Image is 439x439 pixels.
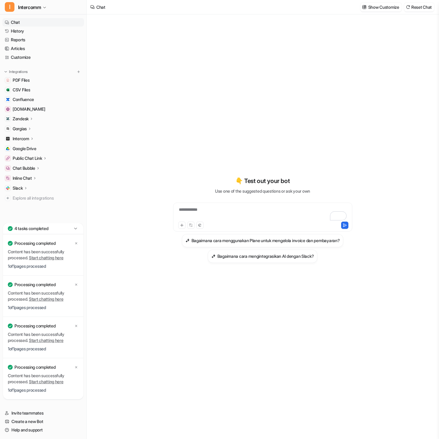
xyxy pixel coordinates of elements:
a: Help and support [2,426,84,434]
p: Processing completed [14,364,55,370]
p: Inline Chat [13,175,32,181]
img: reset [406,5,410,9]
img: Gorgias [6,127,10,131]
span: Confluence [13,96,34,103]
img: Chat Bubble [6,166,10,170]
span: Explore all integrations [13,193,82,203]
img: Public Chat Link [6,156,10,160]
span: Google Drive [13,146,36,152]
a: PDF FilesPDF Files [2,76,84,84]
a: Customize [2,53,84,62]
img: Bagaimana cara menggunakan Plane untuk mengelola invoice dan pembayaran? [185,238,190,243]
p: Integrations [9,69,28,74]
p: Show Customize [368,4,399,10]
button: Bagaimana cara mengintegrasikan AI dengan Slack?Bagaimana cara mengintegrasikan AI dengan Slack? [208,250,318,263]
p: Slack [13,185,23,191]
a: www.helpdesk.com[DOMAIN_NAME] [2,105,84,113]
img: PDF Files [6,78,10,82]
p: 👇 Test out your bot [235,176,290,185]
p: 1 of 1 pages processed [8,263,79,269]
button: Show Customize [360,3,402,11]
img: explore all integrations [5,195,11,201]
p: Use one of the suggested questions or ask your own [215,188,310,194]
img: Bagaimana cara mengintegrasikan AI dengan Slack? [211,254,216,258]
span: [DOMAIN_NAME] [13,106,45,112]
a: Chat [2,18,84,27]
span: Intercomm [18,3,41,11]
a: Start chatting here [29,296,64,302]
img: Confluence [6,98,10,101]
a: Create a new Bot [2,417,84,426]
a: Start chatting here [29,379,64,384]
span: PDF Files [13,77,30,83]
p: 1 of 1 pages processed [8,305,79,311]
p: Processing completed [14,282,55,288]
div: To enrich screen reader interactions, please activate Accessibility in Grammarly extension settings [175,207,351,220]
button: Integrations [2,69,30,75]
p: Zendesk [13,116,29,122]
p: Processing completed [14,323,55,329]
p: Intercom [13,136,29,142]
p: Content has been successfully processed. [8,290,79,302]
p: 1 of 1 pages processed [8,346,79,352]
button: Bagaimana cara menggunakan Plane untuk mengelola invoice dan pembayaran?Bagaimana cara menggunaka... [182,234,344,247]
img: Inline Chat [6,176,10,180]
a: Start chatting here [29,338,64,343]
div: Chat [96,4,105,10]
span: I [5,2,14,12]
a: ConfluenceConfluence [2,95,84,104]
p: Content has been successfully processed. [8,249,79,261]
a: Invite teammates [2,409,84,417]
a: Articles [2,44,84,53]
button: Reset Chat [404,3,434,11]
p: Public Chat Link [13,155,42,161]
p: 1 of 1 pages processed [8,387,79,393]
a: Start chatting here [29,255,64,260]
img: Google Drive [6,147,10,150]
h3: Bagaimana cara mengintegrasikan AI dengan Slack? [217,253,314,259]
a: History [2,27,84,35]
img: www.helpdesk.com [6,107,10,111]
p: Processing completed [14,240,55,246]
img: expand menu [4,70,8,74]
a: Explore all integrations [2,194,84,202]
img: CSV Files [6,88,10,92]
img: menu_add.svg [76,70,81,74]
img: Intercom [6,137,10,141]
img: Zendesk [6,117,10,121]
img: customize [362,5,366,9]
p: Content has been successfully processed. [8,331,79,343]
p: 4 tasks completed [14,226,48,232]
p: Gorgias [13,126,27,132]
p: Content has been successfully processed. [8,373,79,385]
h3: Bagaimana cara menggunakan Plane untuk mengelola invoice dan pembayaran? [191,237,340,244]
a: Reports [2,36,84,44]
a: Google DriveGoogle Drive [2,144,84,153]
img: Slack [6,186,10,190]
p: Chat Bubble [13,165,35,171]
a: CSV FilesCSV Files [2,86,84,94]
span: CSV Files [13,87,30,93]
